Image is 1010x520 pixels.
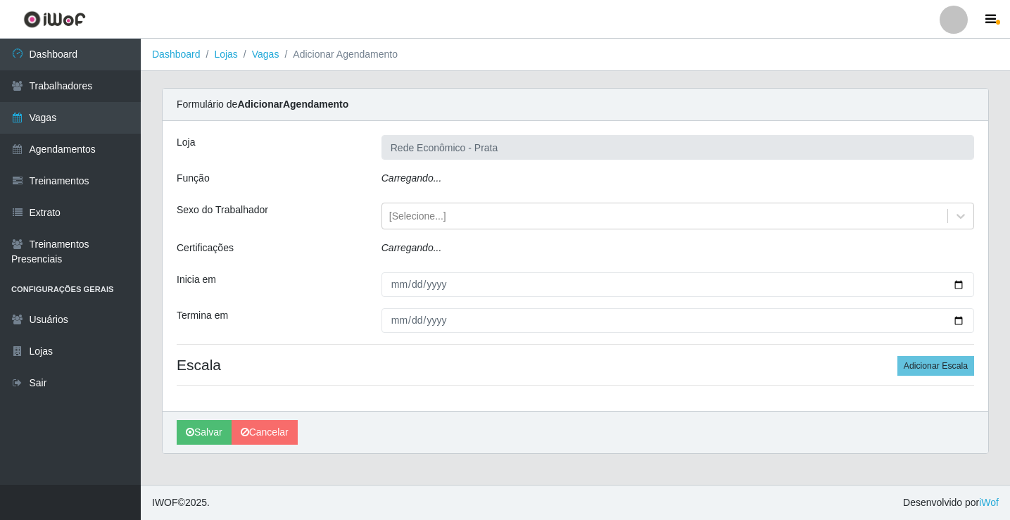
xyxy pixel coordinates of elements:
[252,49,279,60] a: Vagas
[237,99,348,110] strong: Adicionar Agendamento
[279,47,398,62] li: Adicionar Agendamento
[177,356,974,374] h4: Escala
[903,495,999,510] span: Desenvolvido por
[381,272,974,297] input: 00/00/0000
[152,49,201,60] a: Dashboard
[177,420,232,445] button: Salvar
[979,497,999,508] a: iWof
[897,356,974,376] button: Adicionar Escala
[177,272,216,287] label: Inicia em
[381,308,974,333] input: 00/00/0000
[177,135,195,150] label: Loja
[214,49,237,60] a: Lojas
[152,495,210,510] span: © 2025 .
[163,89,988,121] div: Formulário de
[23,11,86,28] img: CoreUI Logo
[389,209,446,224] div: [Selecione...]
[177,203,268,217] label: Sexo do Trabalhador
[381,172,442,184] i: Carregando...
[177,241,234,255] label: Certificações
[141,39,1010,71] nav: breadcrumb
[232,420,298,445] a: Cancelar
[177,171,210,186] label: Função
[381,242,442,253] i: Carregando...
[177,308,228,323] label: Termina em
[152,497,178,508] span: IWOF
